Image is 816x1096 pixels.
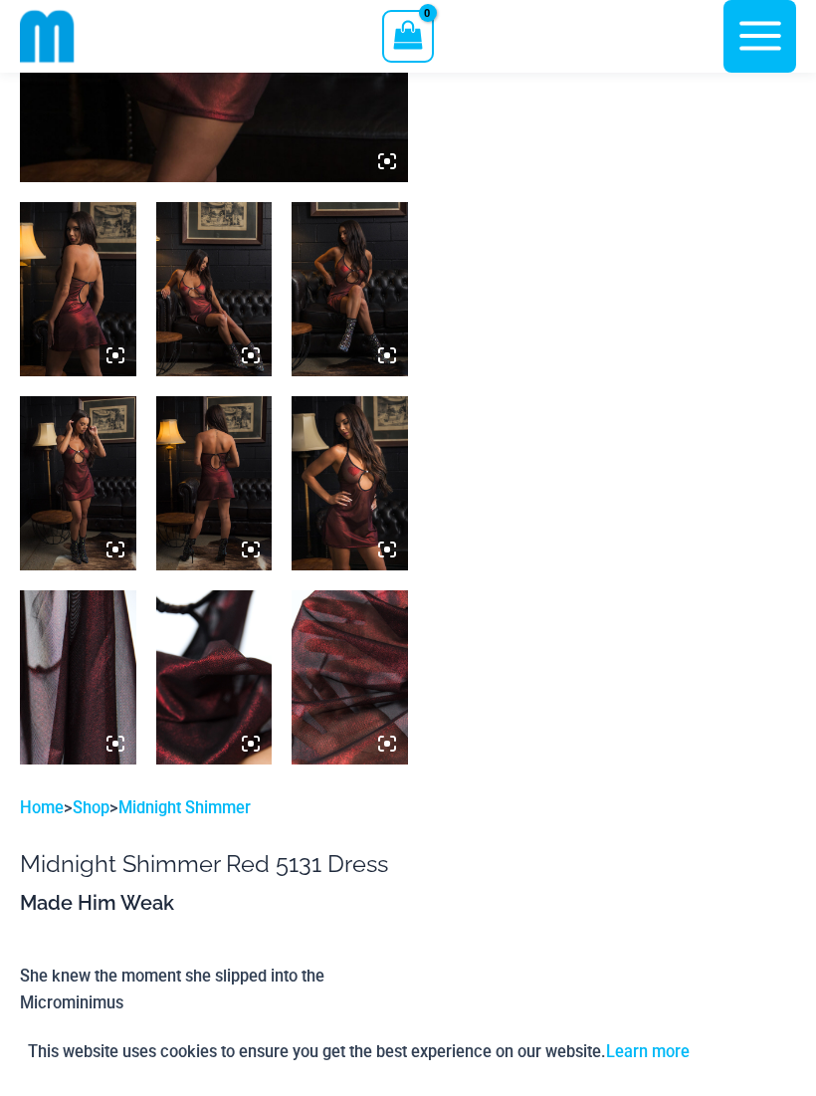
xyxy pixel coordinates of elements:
[20,9,75,64] img: cropped mm emblem
[606,1042,690,1061] a: Learn more
[20,202,136,376] img: Midnight Shimmer Red 5131 Dress
[292,202,408,376] img: Midnight Shimmer Red 5131 Dress
[156,396,273,570] img: Midnight Shimmer Red 5131 Dress
[20,396,136,570] img: Midnight Shimmer Red 5131 Dress
[118,798,251,817] a: Midnight Shimmer
[156,202,273,376] img: Midnight Shimmer Red 5131 Dress
[20,798,64,817] a: Home
[73,798,109,817] a: Shop
[292,396,408,570] img: Midnight Shimmer Red 5131 Dress
[20,890,392,916] h3: Made Him Weak
[292,590,408,765] img: Midnight Shimmer Red 5131 Dress
[20,590,136,765] img: Midnight Shimmer Red 5131 Dress
[28,1038,690,1065] p: This website uses cookies to ensure you get the best experience on our website.
[705,1028,789,1076] button: Accept
[382,10,433,62] a: View Shopping Cart, empty
[20,850,392,878] h1: Midnight Shimmer Red 5131 Dress
[156,590,273,765] img: Midnight Shimmer Red 5131 Dress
